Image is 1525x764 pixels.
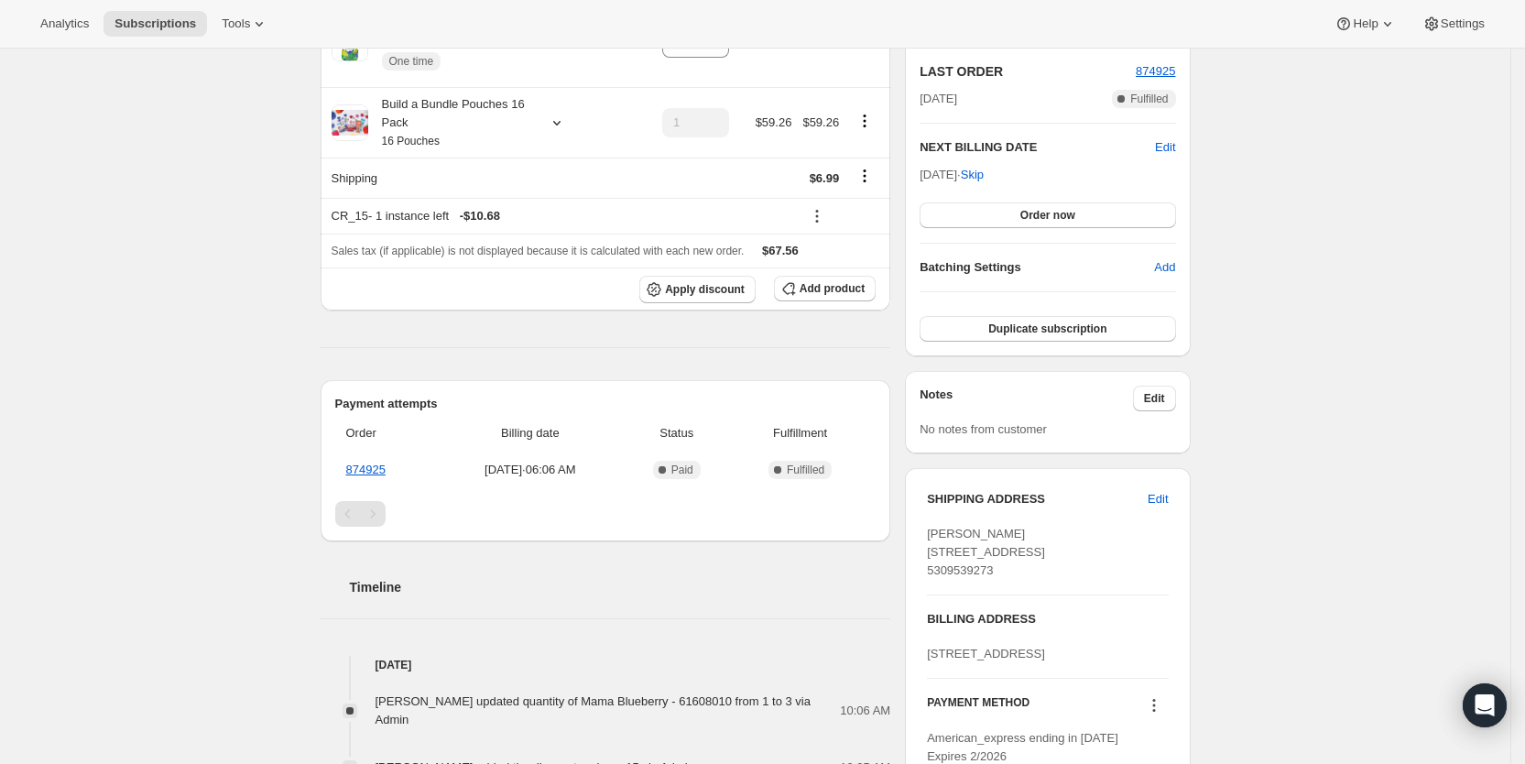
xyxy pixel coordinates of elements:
[920,90,957,108] span: [DATE]
[927,647,1045,660] span: [STREET_ADDRESS]
[211,11,279,37] button: Tools
[920,168,984,181] span: [DATE] ·
[382,135,440,147] small: 16 Pouches
[222,16,250,31] span: Tools
[927,695,1029,720] h3: PAYMENT METHOD
[774,276,876,301] button: Add product
[802,115,839,129] span: $59.26
[103,11,207,37] button: Subscriptions
[920,258,1154,277] h6: Batching Settings
[332,207,792,225] div: CR_15 - 1 instance left
[389,54,434,69] span: One time
[927,610,1168,628] h3: BILLING ADDRESS
[639,276,756,303] button: Apply discount
[1137,485,1179,514] button: Edit
[1155,138,1175,157] button: Edit
[920,62,1136,81] h2: LAST ORDER
[1323,11,1407,37] button: Help
[920,138,1155,157] h2: NEXT BILLING DATE
[988,322,1106,336] span: Duplicate subscription
[321,158,658,198] th: Shipping
[1136,62,1175,81] button: 874925
[927,490,1148,508] h3: SHIPPING ADDRESS
[628,424,724,442] span: Status
[1154,258,1175,277] span: Add
[671,463,693,477] span: Paid
[950,160,995,190] button: Skip
[762,244,799,257] span: $67.56
[850,166,879,186] button: Shipping actions
[920,386,1133,411] h3: Notes
[1463,683,1507,727] div: Open Intercom Messenger
[920,202,1175,228] button: Order now
[1144,391,1165,406] span: Edit
[1020,208,1075,223] span: Order now
[368,95,533,150] div: Build a Bundle Pouches 16 Pack
[920,316,1175,342] button: Duplicate subscription
[332,245,745,257] span: Sales tax (if applicable) is not displayed because it is calculated with each new order.
[346,463,386,476] a: 874925
[1411,11,1496,37] button: Settings
[40,16,89,31] span: Analytics
[787,463,824,477] span: Fulfilled
[442,461,617,479] span: [DATE] · 06:06 AM
[335,413,438,453] th: Order
[1353,16,1378,31] span: Help
[1143,253,1186,282] button: Add
[350,578,891,596] h2: Timeline
[840,702,890,720] span: 10:06 AM
[665,282,745,297] span: Apply discount
[810,171,840,185] span: $6.99
[1148,490,1168,508] span: Edit
[1133,386,1176,411] button: Edit
[1441,16,1485,31] span: Settings
[29,11,100,37] button: Analytics
[460,207,500,225] span: - $10.68
[114,16,196,31] span: Subscriptions
[321,656,891,674] h4: [DATE]
[800,281,865,296] span: Add product
[335,395,877,413] h2: Payment attempts
[735,424,865,442] span: Fulfillment
[961,166,984,184] span: Skip
[927,731,1118,763] span: American_express ending in [DATE] Expires 2/2026
[927,527,1045,577] span: [PERSON_NAME] [STREET_ADDRESS] 5309539273
[756,115,792,129] span: $59.26
[335,501,877,527] nav: Pagination
[1130,92,1168,106] span: Fulfilled
[442,424,617,442] span: Billing date
[376,694,811,726] span: [PERSON_NAME] updated quantity of Mama Blueberry - 61608010 from 1 to 3 via Admin
[920,422,1047,436] span: No notes from customer
[850,111,879,131] button: Product actions
[1136,64,1175,78] a: 874925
